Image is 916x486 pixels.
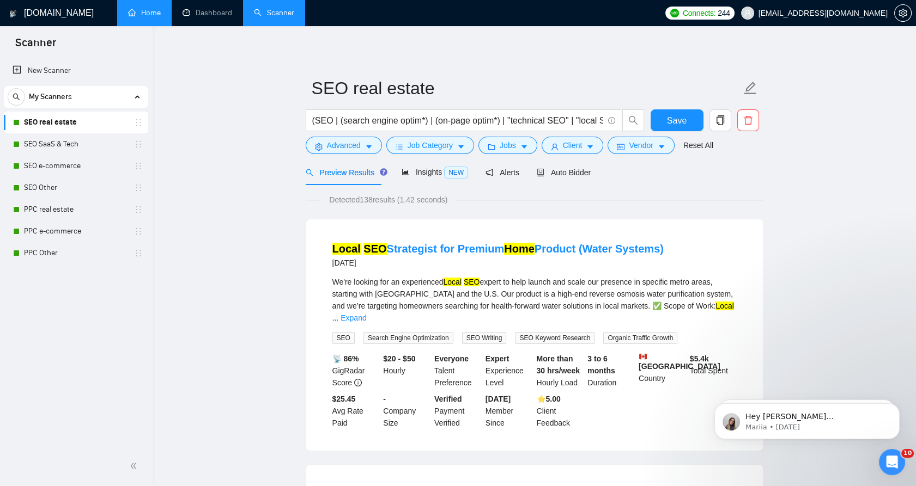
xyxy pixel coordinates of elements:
b: More than 30 hrs/week [537,354,580,375]
a: SEO e-commerce [24,155,128,177]
span: caret-down [658,143,665,151]
div: Total Spent [688,353,739,389]
div: Avg Rate Paid [330,393,381,429]
span: holder [134,227,143,236]
span: delete [738,115,759,125]
div: Country [636,353,688,389]
span: holder [134,183,143,192]
span: Preview Results [306,168,384,177]
button: userClientcaret-down [542,137,604,154]
b: [GEOGRAPHIC_DATA] [639,353,720,371]
span: copy [710,115,731,125]
mark: SEO [363,243,386,255]
span: Jobs [500,139,516,151]
img: 🇨🇦 [639,353,647,360]
span: Alerts [486,168,519,177]
div: We're looking for an experienced expert to help launch and scale our presence in specific metro a... [332,276,737,324]
b: $ 5.4k [690,354,709,363]
span: area-chart [402,168,409,176]
span: user [744,9,751,17]
button: folderJobscaret-down [478,137,537,154]
button: copy [709,109,731,131]
span: search [306,169,313,176]
img: logo [9,5,17,22]
span: idcard [617,143,624,151]
div: Duration [585,353,636,389]
span: setting [895,9,911,17]
mark: SEO [464,278,480,286]
span: NEW [444,167,468,179]
span: ... [332,313,339,322]
b: $20 - $50 [383,354,415,363]
span: Vendor [629,139,653,151]
span: Detected 138 results (1.42 seconds) [321,194,455,206]
span: edit [743,81,757,95]
span: holder [134,140,143,149]
div: Payment Verified [432,393,483,429]
div: [DATE] [332,256,664,269]
span: Insights [402,168,468,176]
span: info-circle [354,379,362,386]
button: Save [651,109,703,131]
span: SEO Keyword Research [515,332,595,344]
div: GigRadar Score [330,353,381,389]
span: Auto Bidder [537,168,591,177]
div: Member Since [483,393,535,429]
span: double-left [130,460,141,471]
iframe: Intercom notifications message [698,380,916,457]
button: settingAdvancedcaret-down [306,137,382,154]
span: Scanner [7,35,65,58]
button: search [622,109,644,131]
iframe: Intercom live chat [879,449,905,475]
span: caret-down [457,143,465,151]
img: upwork-logo.png [670,9,679,17]
mark: Home [504,243,535,255]
a: Local SEOStrategist for PremiumHomeProduct (Water Systems) [332,243,664,255]
button: idcardVendorcaret-down [608,137,674,154]
a: Reset All [683,139,713,151]
span: info-circle [608,117,615,124]
span: Search Engine Optimization [363,332,453,344]
span: robot [537,169,544,176]
a: PPC e-commerce [24,220,128,242]
a: New Scanner [13,60,139,82]
span: notification [486,169,493,176]
div: Hourly Load [535,353,586,389]
li: New Scanner [4,60,148,82]
span: user [551,143,559,151]
b: Everyone [434,354,469,363]
span: caret-down [586,143,594,151]
a: PPC real estate [24,199,128,220]
a: Expand [341,313,366,322]
span: holder [134,118,143,127]
div: Tooltip anchor [379,167,389,177]
span: My Scanners [29,86,72,108]
a: SEO real estate [24,112,128,133]
mark: Local [443,278,461,286]
input: Search Freelance Jobs... [312,114,603,127]
b: 📡 86% [332,354,359,363]
button: setting [894,4,912,22]
div: Hourly [381,353,432,389]
span: 244 [718,7,730,19]
span: holder [134,205,143,214]
input: Scanner name... [312,75,741,102]
mark: Local [715,302,733,310]
button: search [8,88,25,106]
span: Connects: [683,7,715,19]
span: Organic Traffic Growth [603,332,677,344]
button: barsJob Categorycaret-down [386,137,474,154]
button: delete [737,109,759,131]
b: [DATE] [486,395,511,403]
b: Expert [486,354,509,363]
div: Experience Level [483,353,535,389]
b: ⭐️ 5.00 [537,395,561,403]
div: Client Feedback [535,393,586,429]
span: SEO [332,332,355,344]
span: folder [488,143,495,151]
span: Advanced [327,139,361,151]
